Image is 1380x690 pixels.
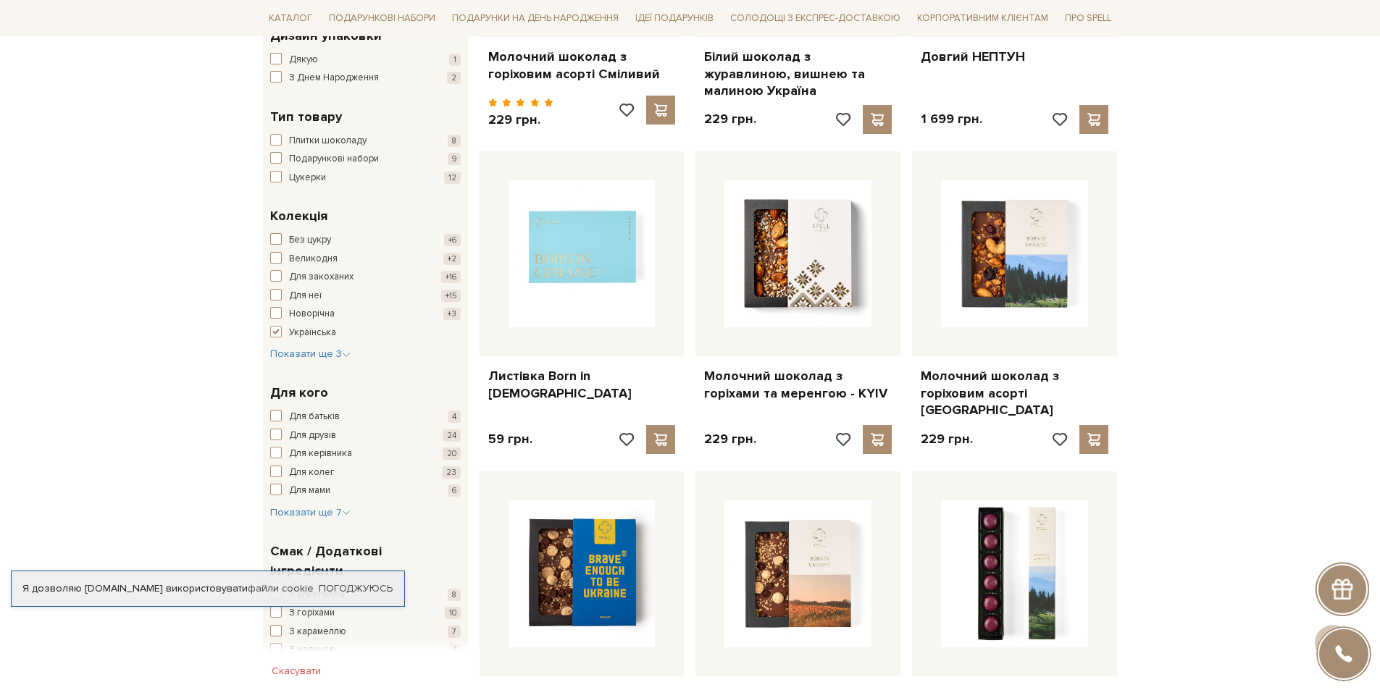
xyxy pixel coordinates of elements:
[270,289,461,303] button: Для неї +15
[270,506,351,518] span: Показати ще 7
[289,307,335,321] span: Новорічна
[270,484,461,498] button: Для мами 6
[270,625,461,639] button: З карамеллю 7
[941,180,1088,327] img: Молочний шоколад з горіховим асорті Україна
[289,152,379,167] span: Подарункові набори
[270,505,351,520] button: Показати ще 7
[270,326,461,340] button: Українська
[488,49,676,83] a: Молочний шоколад з горіховим асорті Сміливий
[448,411,461,423] span: 4
[509,180,656,327] img: Листівка Born in Ukraine
[289,643,336,657] span: З малиною
[704,368,892,402] a: Молочний шоколад з горіхами та меренгою - KYIV
[270,134,461,148] button: Плитки шоколаду 8
[289,606,335,620] span: З горіхами
[323,7,441,30] span: Подарункові набори
[270,252,461,266] button: Великодня +2
[270,307,461,321] button: Новорічна +3
[12,582,404,595] div: Я дозволяю [DOMAIN_NAME] використовувати
[704,111,756,127] p: 229 грн.
[270,466,461,480] button: Для колег 23
[921,111,982,127] p: 1 699 грн.
[289,134,367,148] span: Плитки шоколаду
[448,484,461,497] span: 6
[443,253,461,265] span: +2
[444,234,461,246] span: +6
[441,290,461,302] span: +15
[447,72,461,84] span: 2
[488,112,554,128] p: 229 грн.
[488,368,676,402] a: Листівка Born in [DEMOGRAPHIC_DATA]
[443,308,461,320] span: +3
[289,53,318,67] span: Дякую
[724,500,871,647] img: Молочний шоколад з солоною карамеллю Україна
[270,107,342,127] span: Тип товару
[449,54,461,66] span: 1
[270,383,328,403] span: Для кого
[446,7,624,30] span: Подарунки на День народження
[270,606,461,620] button: З горіхами 10
[270,71,461,85] button: З Днем Народження 2
[270,270,461,285] button: Для закоханих +16
[448,589,461,601] span: 8
[270,171,461,185] button: Цукерки 12
[270,53,461,67] button: Дякую 1
[724,6,906,30] a: Солодощі з експрес-доставкою
[443,447,461,460] span: 20
[270,347,351,361] button: Показати ще 3
[289,466,335,480] span: Для колег
[441,271,461,283] span: +16
[270,643,461,657] button: З малиною 1
[630,7,719,30] span: Ідеї подарунків
[270,542,457,581] span: Смак / Додаткові інгредієнти
[270,447,461,461] button: Для керівника 20
[319,582,393,595] a: Погоджуюсь
[448,626,461,638] span: 7
[445,607,461,619] span: 10
[263,7,318,30] span: Каталог
[289,625,346,639] span: З карамеллю
[289,410,340,424] span: Для батьків
[248,582,314,594] a: файли cookie
[289,252,338,266] span: Великодня
[921,431,973,447] p: 229 грн.
[443,429,461,442] span: 24
[444,172,461,184] span: 12
[289,447,352,461] span: Для керівника
[442,466,461,479] span: 23
[911,6,1054,30] a: Корпоративним клієнтам
[270,410,461,424] button: Для батьків 4
[289,484,330,498] span: Для мами
[289,326,336,340] span: Українська
[289,171,326,185] span: Цукерки
[270,206,327,226] span: Колекція
[921,49,1108,65] a: Довгий НЕПТУН
[289,429,336,443] span: Для друзів
[704,431,756,447] p: 229 грн.
[289,71,379,85] span: З Днем Народження
[448,135,461,147] span: 8
[449,644,461,656] span: 1
[289,270,354,285] span: Для закоханих
[704,49,892,99] a: Білий шоколад з журавлиною, вишнею та малиною Україна
[488,431,532,447] p: 59 грн.
[270,348,351,360] span: Показати ще 3
[270,429,461,443] button: Для друзів 24
[448,153,461,165] span: 9
[270,233,461,248] button: Без цукру +6
[263,660,330,683] button: Скасувати
[289,289,322,303] span: Для неї
[270,152,461,167] button: Подарункові набори 9
[921,368,1108,418] a: Молочний шоколад з горіховим асорті [GEOGRAPHIC_DATA]
[289,233,331,248] span: Без цукру
[1059,7,1117,30] span: Про Spell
